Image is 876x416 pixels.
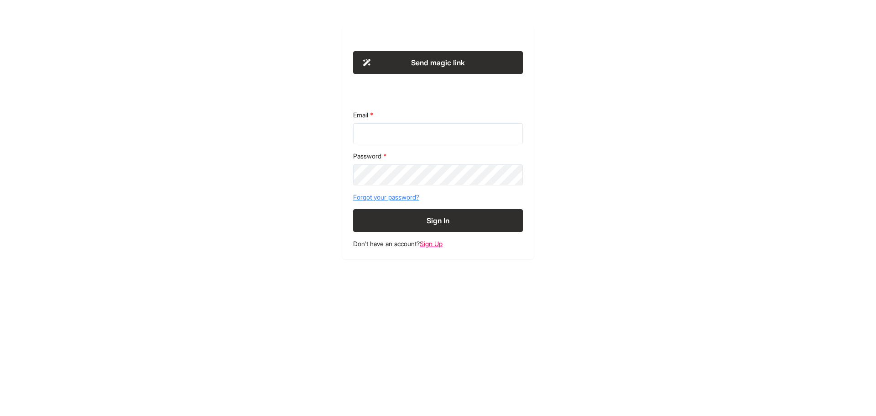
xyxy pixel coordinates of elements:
button: Send magic link [353,51,523,74]
footer: Don't have an account? [353,239,523,248]
label: Password [353,152,523,161]
button: Sign In [353,209,523,232]
a: Sign Up [420,240,443,247]
label: Email [353,111,523,120]
a: Forgot your password? [353,193,523,202]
